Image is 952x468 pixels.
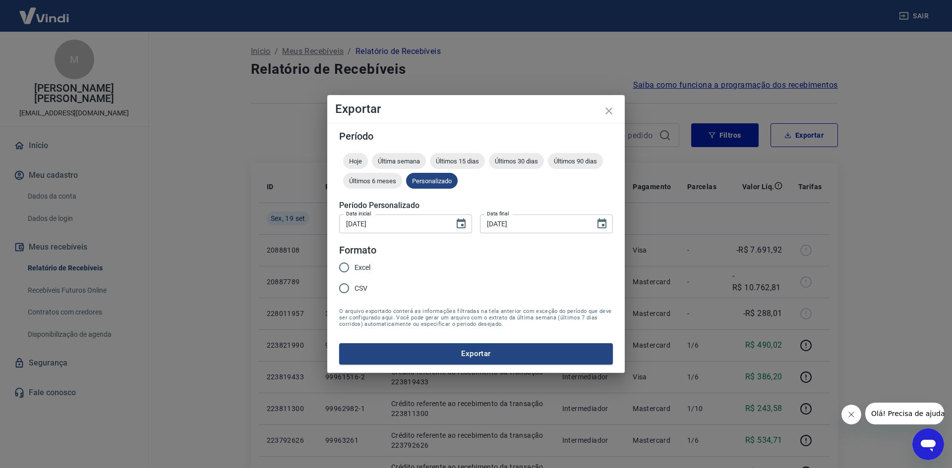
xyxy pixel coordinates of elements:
[406,173,458,189] div: Personalizado
[339,343,613,364] button: Exportar
[451,214,471,234] button: Choose date, selected date is 19 de set de 2025
[865,403,944,424] iframe: Mensagem da empresa
[487,210,509,217] label: Data final
[480,214,588,233] input: DD/MM/YYYY
[372,157,426,165] span: Última semana
[355,283,367,294] span: CSV
[343,157,368,165] span: Hoje
[597,99,621,123] button: close
[548,153,603,169] div: Últimos 90 dias
[548,157,603,165] span: Últimos 90 dias
[339,308,613,327] span: O arquivo exportado conterá as informações filtradas na tela anterior com exceção do período que ...
[406,177,458,185] span: Personalizado
[343,173,402,189] div: Últimos 6 meses
[343,153,368,169] div: Hoje
[335,103,617,115] h4: Exportar
[430,153,485,169] div: Últimos 15 dias
[430,157,485,165] span: Últimos 15 dias
[355,262,370,273] span: Excel
[339,201,613,210] h5: Período Personalizado
[489,153,544,169] div: Últimos 30 dias
[912,428,944,460] iframe: Botão para abrir a janela de mensagens
[339,214,447,233] input: DD/MM/YYYY
[372,153,426,169] div: Última semana
[489,157,544,165] span: Últimos 30 dias
[339,243,376,258] legend: Formato
[346,210,371,217] label: Data inicial
[343,177,402,185] span: Últimos 6 meses
[841,405,861,424] iframe: Fechar mensagem
[6,7,83,15] span: Olá! Precisa de ajuda?
[339,131,613,141] h5: Período
[592,214,612,234] button: Choose date, selected date is 19 de set de 2025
